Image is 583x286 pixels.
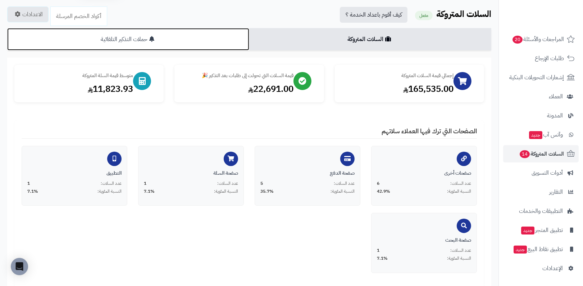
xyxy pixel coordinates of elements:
[503,241,579,258] a: تطبيق نقاط البيعجديد
[549,187,563,197] span: التقارير
[509,72,564,82] span: إشعارات التحويلات البنكية
[22,128,477,139] h4: الصفحات التي ترك فيها العملاء سلاتهم
[503,50,579,67] a: طلبات الإرجاع
[528,130,563,140] span: وآتس آب
[377,237,471,244] div: صفحة البحث
[377,255,388,262] span: 7.1%
[377,188,390,195] span: 42.9%
[144,188,155,195] span: 7.1%
[513,36,523,44] span: 20
[11,258,28,275] div: Open Intercom Messenger
[513,244,563,254] span: تطبيق نقاط البيع
[22,72,133,79] div: متوسط قيمة السلة المتروكة
[217,180,238,187] span: عدد السلات:
[182,72,293,79] div: قيمة السلات التي تحولت إلى طلبات بعد التذكير 🎉
[342,83,454,95] div: 165,535.00
[514,246,527,254] span: جديد
[450,180,471,187] span: عدد السلات:
[7,6,49,22] a: الاعدادات
[503,126,579,143] a: وآتس آبجديد
[144,180,146,187] span: 1
[520,150,530,158] span: 14
[50,6,107,26] a: أكواد الخصم المرسلة
[415,11,433,20] small: مفعل
[260,180,263,187] span: 5
[249,28,491,50] a: السلات المتروكة
[27,170,122,177] div: التطبيق
[101,180,122,187] span: عدد السلات:
[260,170,355,177] div: صفحة الدفع
[503,31,579,48] a: المراجعات والأسئلة20
[532,168,563,178] span: أدوات التسويق
[519,206,563,216] span: التطبيقات والخدمات
[22,83,133,95] div: 11,823.93
[520,225,563,235] span: تطبيق المتجر
[503,145,579,162] a: السلات المتروكة14
[342,72,454,79] div: إجمالي قيمة السلات المتروكة
[542,263,563,273] span: الإعدادات
[260,188,274,195] span: 35.7%
[521,227,534,234] span: جديد
[519,149,564,159] span: السلات المتروكة
[503,222,579,239] a: تطبيق المتجرجديد
[450,247,471,254] span: عدد السلات:
[214,188,238,195] span: النسبة المئوية:
[27,180,30,187] span: 1
[503,69,579,86] a: إشعارات التحويلات البنكية
[503,164,579,182] a: أدوات التسويق
[534,5,576,21] img: logo-2.png
[377,247,379,254] span: 1
[97,188,122,195] span: النسبة المئوية:
[182,83,293,95] div: 22,691.00
[503,107,579,124] a: المدونة
[436,8,491,21] b: السلات المتروكة
[447,255,471,262] span: النسبة المئوية:
[331,188,355,195] span: النسبة المئوية:
[547,111,563,121] span: المدونة
[512,34,564,44] span: المراجعات والأسئلة
[529,131,542,139] span: جديد
[535,53,564,63] span: طلبات الإرجاع
[503,88,579,105] a: العملاء
[503,260,579,277] a: الإعدادات
[340,7,407,23] a: كيف أقوم باعداد الخدمة ؟
[447,188,471,195] span: النسبة المئوية:
[503,202,579,220] a: التطبيقات والخدمات
[334,180,355,187] span: عدد السلات:
[144,170,238,177] div: صفحة السلة
[27,188,38,195] span: 7.1%
[549,91,563,102] span: العملاء
[7,28,249,50] a: حملات التذكير التلقائية
[503,183,579,201] a: التقارير
[377,170,471,177] div: صفحات أخرى
[377,180,379,187] span: 6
